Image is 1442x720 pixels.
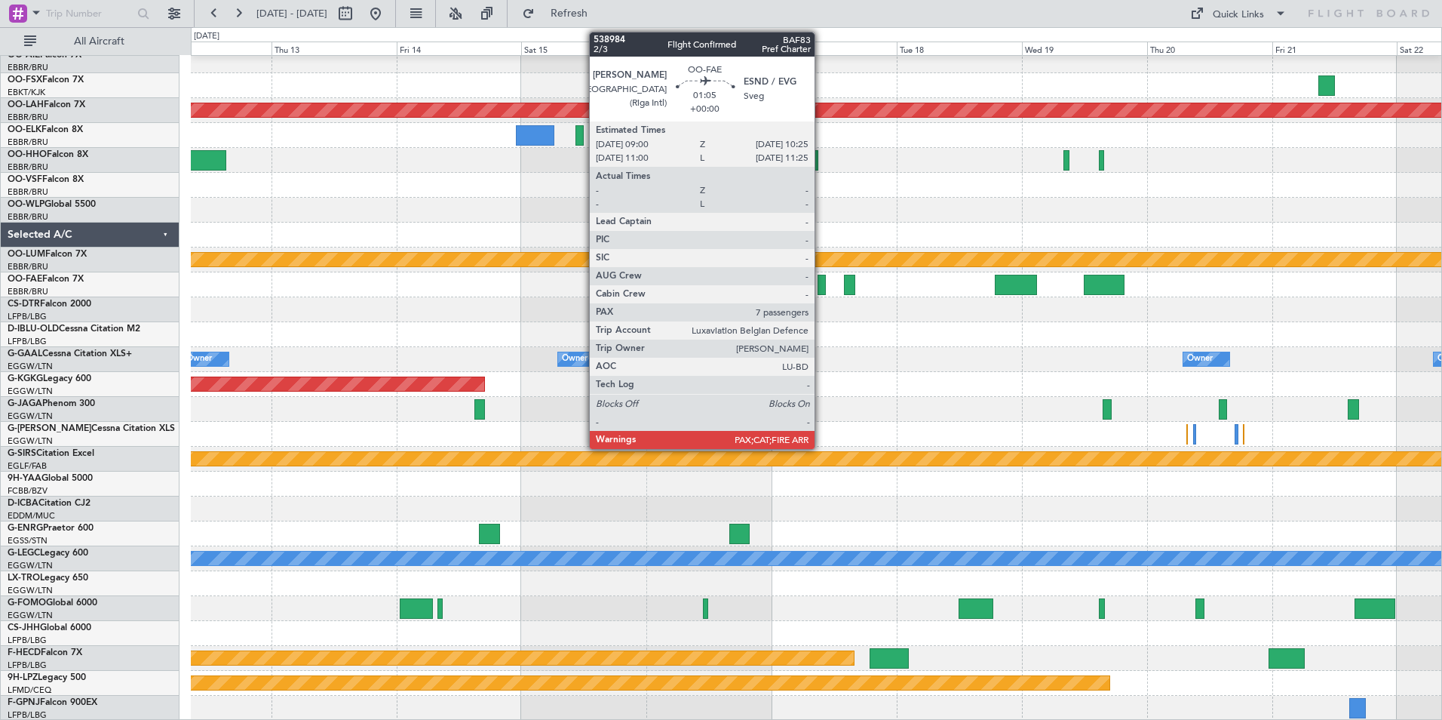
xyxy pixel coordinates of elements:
a: G-ENRGPraetor 600 [8,524,94,533]
div: Tue 18 [897,42,1022,55]
a: EBBR/BRU [8,62,48,73]
span: OO-LUM [8,250,45,259]
a: CS-DTRFalcon 2000 [8,300,91,309]
div: Fri 14 [397,42,522,55]
div: Sat 15 [521,42,646,55]
button: Quick Links [1183,2,1294,26]
a: EGGW/LTN [8,361,53,372]
a: D-ICBACitation CJ2 [8,499,91,508]
a: G-KGKGLegacy 600 [8,374,91,383]
span: G-KGKG [8,374,43,383]
a: EGSS/STN [8,535,48,546]
div: Fri 21 [1272,42,1398,55]
span: OO-FSX [8,75,42,85]
a: EBBR/BRU [8,211,48,223]
span: OO-VSF [8,175,42,184]
a: F-GPNJFalcon 900EX [8,698,97,707]
a: OO-ELKFalcon 8X [8,125,83,134]
a: LFPB/LBG [8,336,47,347]
a: EGGW/LTN [8,435,53,447]
span: D-ICBA [8,499,38,508]
a: EBBR/BRU [8,261,48,272]
div: Owner [186,348,212,371]
div: Sun 16 [646,42,772,55]
a: EBBR/BRU [8,162,48,173]
a: CS-JHHGlobal 6000 [8,623,91,632]
a: G-FOMOGlobal 6000 [8,598,97,608]
a: OO-VSFFalcon 8X [8,175,84,184]
span: G-SIRS [8,449,36,458]
span: Refresh [538,8,601,19]
a: 9H-LPZLegacy 500 [8,673,86,682]
span: G-GAAL [8,349,42,358]
span: 9H-LPZ [8,673,38,682]
a: OO-FAEFalcon 7X [8,275,84,284]
span: OO-ELK [8,125,41,134]
span: G-LEGC [8,549,40,558]
span: CS-DTR [8,300,40,309]
div: Owner [562,348,588,371]
a: LFPB/LBG [8,311,47,322]
a: EGLF/FAB [8,460,47,472]
div: Wed 19 [1022,42,1147,55]
a: EBBR/BRU [8,112,48,123]
span: D-IBLU-OLD [8,325,59,334]
a: EGGW/LTN [8,585,53,596]
span: F-GPNJ [8,698,40,707]
span: All Aircraft [39,36,159,47]
a: EGGW/LTN [8,560,53,571]
input: Trip Number [46,2,133,25]
div: [DATE] [194,30,219,43]
a: OO-WLPGlobal 5500 [8,200,96,209]
span: G-JAGA [8,399,42,408]
span: G-ENRG [8,524,43,533]
a: EBBR/BRU [8,286,48,297]
span: CS-JHH [8,623,40,632]
a: 9H-YAAGlobal 5000 [8,474,93,483]
a: G-SIRSCitation Excel [8,449,94,458]
a: F-HECDFalcon 7X [8,648,82,657]
a: LFPB/LBG [8,635,47,646]
span: [DATE] - [DATE] [256,7,327,20]
span: G-[PERSON_NAME] [8,424,91,433]
div: Mon 17 [772,42,897,55]
span: G-FOMO [8,598,46,608]
a: OO-LUMFalcon 7X [8,250,87,259]
a: EBKT/KJK [8,87,45,98]
a: G-JAGAPhenom 300 [8,399,95,408]
div: Wed 12 [146,42,272,55]
button: Refresh [515,2,606,26]
a: OO-HHOFalcon 8X [8,150,88,159]
a: G-LEGCLegacy 600 [8,549,88,558]
span: OO-WLP [8,200,44,209]
a: D-IBLU-OLDCessna Citation M2 [8,325,140,334]
a: EBBR/BRU [8,186,48,198]
a: EGGW/LTN [8,610,53,621]
div: Thu 13 [272,42,397,55]
a: LFPB/LBG [8,660,47,671]
a: EDDM/MUC [8,510,55,522]
a: OO-FSXFalcon 7X [8,75,84,85]
div: Quick Links [1213,8,1264,23]
a: EBBR/BRU [8,137,48,148]
div: Thu 20 [1147,42,1272,55]
span: OO-HHO [8,150,47,159]
a: G-[PERSON_NAME]Cessna Citation XLS [8,424,175,433]
a: OO-LAHFalcon 7X [8,100,85,109]
a: EGGW/LTN [8,411,53,422]
span: F-HECD [8,648,41,657]
div: Owner [1187,348,1213,371]
span: OO-LAH [8,100,44,109]
a: LFMD/CEQ [8,685,51,696]
span: OO-FAE [8,275,42,284]
a: G-GAALCessna Citation XLS+ [8,349,132,358]
span: 9H-YAA [8,474,41,483]
a: FCBB/BZV [8,485,48,497]
a: EGGW/LTN [8,386,53,397]
button: All Aircraft [17,29,164,54]
a: LX-TROLegacy 650 [8,574,88,583]
span: LX-TRO [8,574,40,583]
